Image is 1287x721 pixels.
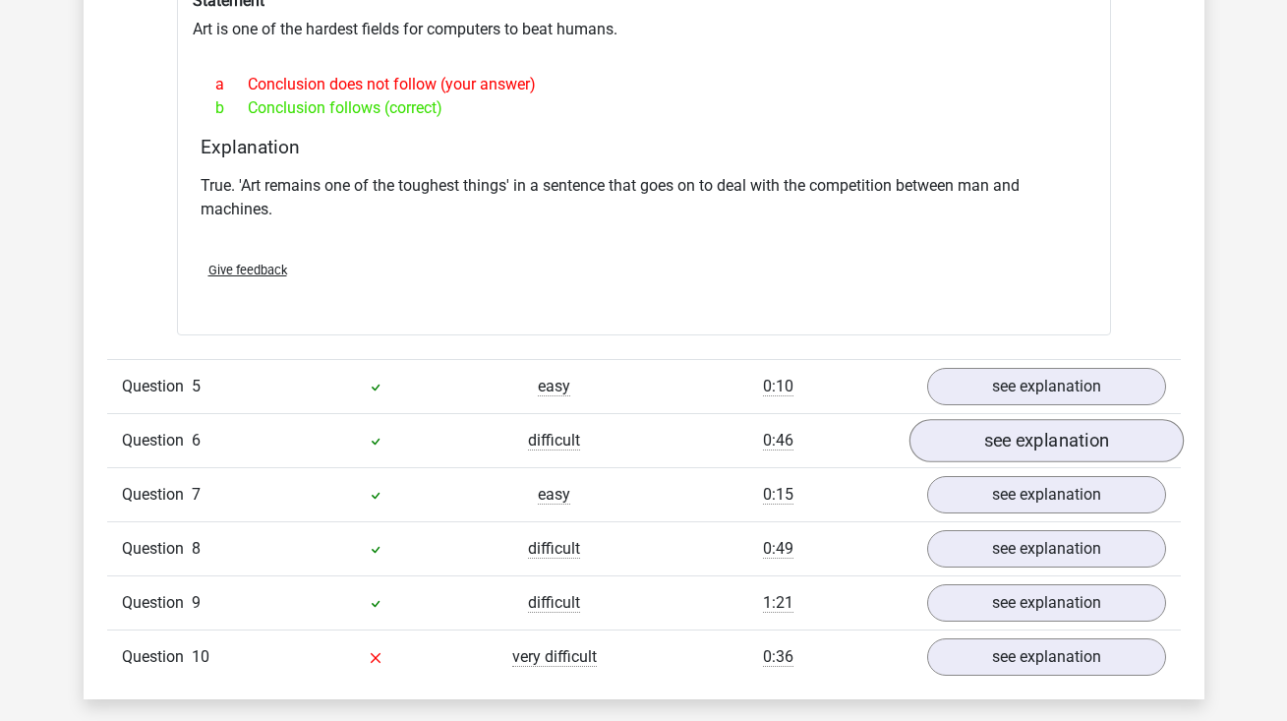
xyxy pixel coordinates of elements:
span: Question [122,375,192,398]
span: 7 [192,485,201,504]
span: 1:21 [763,593,793,613]
a: see explanation [927,476,1166,513]
span: 0:36 [763,647,793,667]
span: Question [122,645,192,669]
div: Conclusion follows (correct) [201,96,1087,120]
span: difficult [528,431,580,451]
span: difficult [528,593,580,613]
span: 0:49 [763,539,793,559]
a: see explanation [927,638,1166,676]
h4: Explanation [201,136,1087,158]
span: Question [122,591,192,615]
div: Conclusion does not follow (your answer) [201,73,1087,96]
span: 8 [192,539,201,558]
a: see explanation [908,419,1183,462]
span: 5 [192,377,201,395]
span: Give feedback [208,263,287,277]
span: 0:15 [763,485,793,505]
span: easy [538,377,570,396]
span: Question [122,429,192,452]
span: Question [122,483,192,507]
span: 10 [192,647,209,666]
span: 0:46 [763,431,793,451]
span: 9 [192,593,201,612]
p: True. 'Art remains one of the toughest things' in a sentence that goes on to deal with the compet... [201,174,1087,221]
span: easy [538,485,570,505]
span: Question [122,537,192,561]
a: see explanation [927,368,1166,405]
span: difficult [528,539,580,559]
span: b [215,96,248,120]
span: a [215,73,248,96]
span: 6 [192,431,201,450]
span: very difficult [512,647,597,667]
a: see explanation [927,584,1166,622]
span: 0:10 [763,377,793,396]
a: see explanation [927,530,1166,568]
